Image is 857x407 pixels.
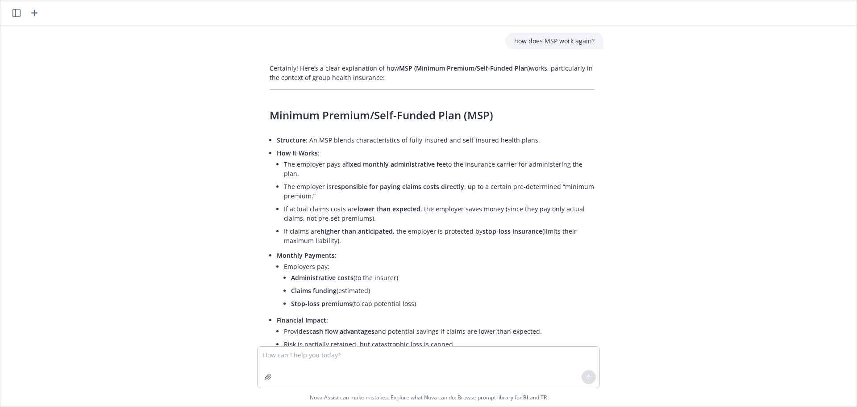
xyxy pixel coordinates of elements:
span: Administrative costs [291,273,354,282]
span: Financial Impact [277,316,326,324]
span: Nova Assist can make mistakes. Explore what Nova can do: Browse prompt library for and [310,388,547,407]
li: (to the insurer) [291,271,595,284]
li: Provides and potential savings if claims are lower than expected. [284,325,595,338]
p: : [277,251,595,260]
li: If actual claims costs are , the employer saves money (since they pay only actual claims, not pre... [284,202,595,225]
p: : [277,315,595,325]
span: MSP (Minimum Premium/Self-Funded Plan) [399,64,530,72]
span: Stop-loss premiums [291,299,352,308]
span: Claims funding [291,286,337,295]
span: stop-loss insurance [483,227,542,235]
span: responsible for paying claims costs directly [332,182,464,191]
a: TR [541,394,547,401]
span: higher than anticipated [320,227,393,235]
a: BI [523,394,528,401]
li: Risk is partially retained, but catastrophic loss is capped. [284,338,595,351]
p: : [277,148,595,158]
li: If claims are , the employer is protected by (limits their maximum liability). [284,225,595,247]
p: how does MSP work again? [514,36,595,46]
span: lower than expected [358,205,420,213]
li: Employers pay: [284,260,595,312]
p: Certainly! Here’s a clear explanation of how works, particularly in the context of group health i... [270,63,595,82]
li: (to cap potential loss) [291,297,595,310]
span: Minimum Premium/Self-Funded Plan (MSP) [270,108,493,122]
span: Monthly Payments [277,251,335,260]
span: fixed monthly administrative fee [346,160,446,168]
span: Structure [277,136,306,144]
li: (estimated) [291,284,595,297]
li: The employer is , up to a certain pre-determined “minimum premium.” [284,180,595,202]
li: The employer pays a to the insurance carrier for administering the plan. [284,158,595,180]
span: How It Works [277,149,318,157]
span: cash flow advantages [309,327,374,336]
p: : An MSP blends characteristics of fully-insured and self-insured health plans. [277,135,595,145]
